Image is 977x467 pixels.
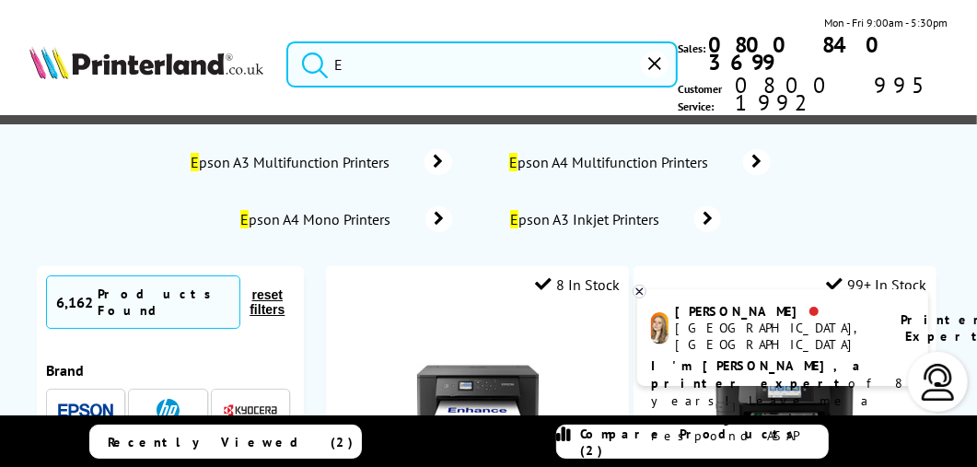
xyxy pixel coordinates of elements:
button: reset filters [240,286,295,318]
a: Epson A3 Multifunction Printers [189,149,452,175]
div: Products Found [98,286,230,319]
span: Customer Service: [678,76,948,115]
a: Epson A4 Multifunction Printers [507,149,771,175]
img: HP [157,399,180,422]
b: I'm [PERSON_NAME], a printer expert [651,357,866,391]
img: amy-livechat.png [651,312,669,344]
mark: E [509,153,518,171]
span: pson A3 Multifunction Printers [189,153,397,171]
span: Brand [46,361,84,379]
mark: E [240,210,249,228]
span: pson A3 Inkjet Printers [507,210,667,228]
img: user-headset-light.svg [920,364,957,401]
img: Kyocera [223,403,278,417]
div: [PERSON_NAME] [676,303,878,320]
span: 0800 995 1992 [732,76,948,111]
b: 0800 840 3699 [708,30,892,76]
span: Sales: [678,40,705,57]
div: [GEOGRAPHIC_DATA], [GEOGRAPHIC_DATA] [676,320,878,353]
span: 6,162 [56,293,93,311]
div: 8 In Stock [535,275,620,294]
a: Printerland Logo [29,46,263,83]
div: 99+ In Stock [827,275,927,294]
img: Epson [58,403,113,417]
span: pson A4 Multifunction Printers [507,153,715,171]
a: Epson A4 Mono Printers [238,206,452,232]
a: Compare Products (2) [556,425,829,459]
a: Epson A3 Inkjet Printers [507,206,721,232]
a: Recently Viewed (2) [89,425,362,459]
input: Search product or brand [286,41,678,88]
img: epson-wf-7310-front-new-small.jpg [409,326,547,464]
mark: E [510,210,518,228]
span: pson A4 Mono Printers [238,210,398,228]
span: Compare Products (2) [581,426,828,459]
a: 0800 840 3699 [705,36,948,71]
mark: E [191,153,199,171]
span: Recently Viewed (2) [108,434,354,450]
span: Mon - Fri 9:00am - 5:30pm [824,14,948,31]
img: Printerland Logo [29,46,263,79]
p: of 8 years! Leave me a message and I'll respond ASAP [651,357,914,445]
